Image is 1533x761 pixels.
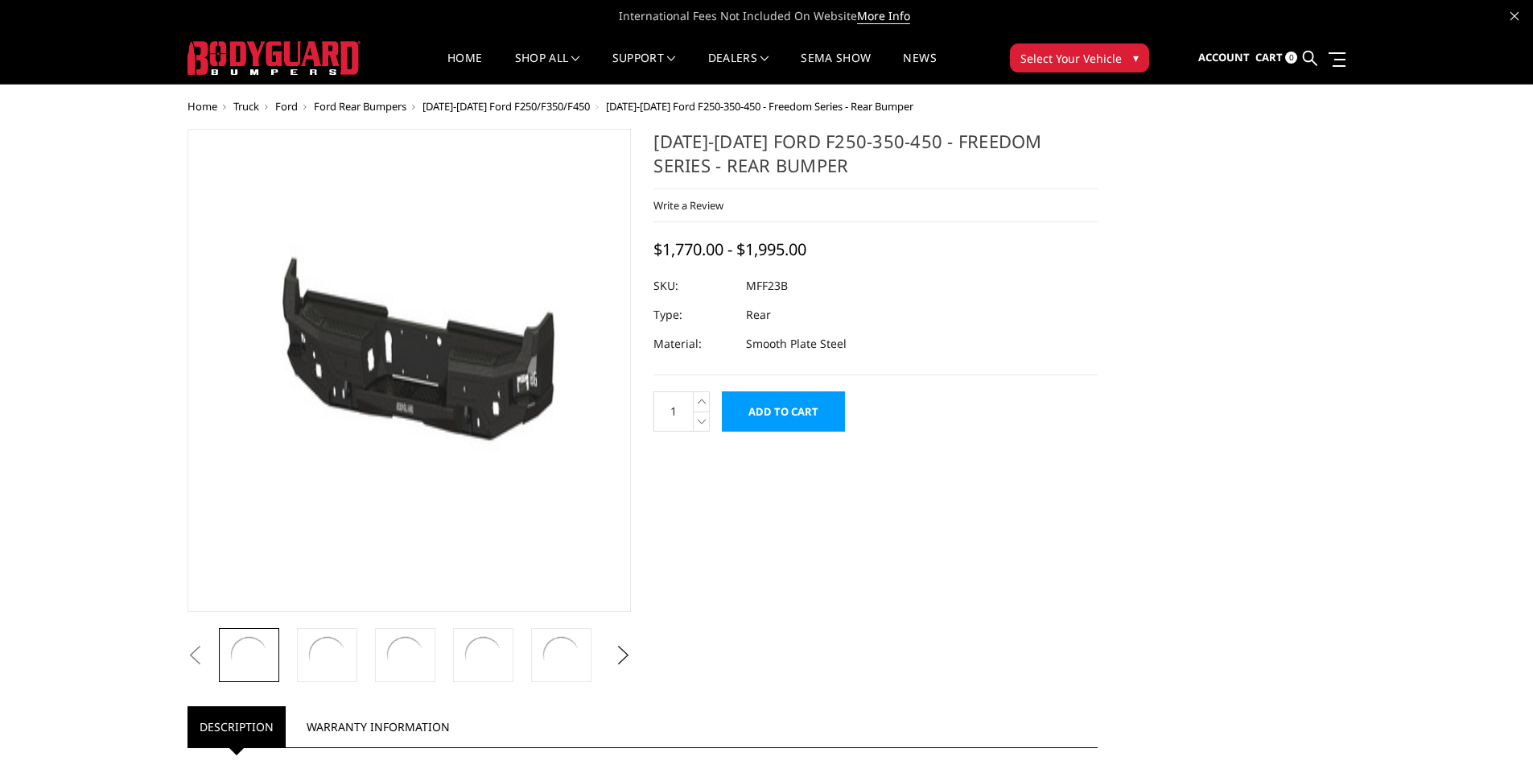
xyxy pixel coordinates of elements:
span: Account [1198,50,1250,64]
img: 2023-2025 Ford F250-350-450 - Freedom Series - Rear Bumper [305,633,349,677]
a: Account [1198,36,1250,80]
button: Next [611,643,635,668]
dd: MFF23B [746,271,788,300]
span: [DATE]-[DATE] Ford F250-350-450 - Freedom Series - Rear Bumper [606,99,913,114]
dd: Rear [746,300,771,329]
img: 2023-2025 Ford F250-350-450 - Freedom Series - Rear Bumper [227,633,271,677]
span: 0 [1285,52,1297,64]
a: [DATE]-[DATE] Ford F250/F350/F450 [422,99,590,114]
a: Description [188,706,286,747]
a: Cart 0 [1255,36,1297,80]
img: 2023-2025 Ford F250-350-450 - Freedom Series - Rear Bumper [192,134,627,607]
a: Ford Rear Bumpers [314,99,406,114]
dt: Type: [653,300,734,329]
a: Write a Review [653,198,723,213]
span: Cart [1255,50,1283,64]
a: Home [447,52,482,84]
a: Warranty Information [295,706,462,747]
button: Previous [183,643,208,668]
span: $1,770.00 - $1,995.00 [653,238,806,260]
h1: [DATE]-[DATE] Ford F250-350-450 - Freedom Series - Rear Bumper [653,129,1098,189]
button: Select Your Vehicle [1010,43,1149,72]
a: News [903,52,936,84]
span: ▾ [1133,49,1139,66]
span: Select Your Vehicle [1020,50,1122,67]
a: Home [188,99,217,114]
dd: Smooth Plate Steel [746,329,847,358]
a: SEMA Show [801,52,871,84]
dt: Material: [653,329,734,358]
img: 2023-2025 Ford F250-350-450 - Freedom Series - Rear Bumper [461,633,505,677]
input: Add to Cart [722,391,845,432]
img: BODYGUARD BUMPERS [188,41,361,75]
a: More Info [857,8,910,24]
a: Ford [275,99,298,114]
img: 2023-2025 Ford F250-350-450 - Freedom Series - Rear Bumper [539,633,583,677]
a: Truck [233,99,259,114]
a: Support [612,52,676,84]
dt: SKU: [653,271,734,300]
a: shop all [515,52,580,84]
a: 2023-2025 Ford F250-350-450 - Freedom Series - Rear Bumper [188,129,632,612]
img: 2023-2025 Ford F250-350-450 - Freedom Series - Rear Bumper [383,633,427,677]
a: Dealers [708,52,769,84]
